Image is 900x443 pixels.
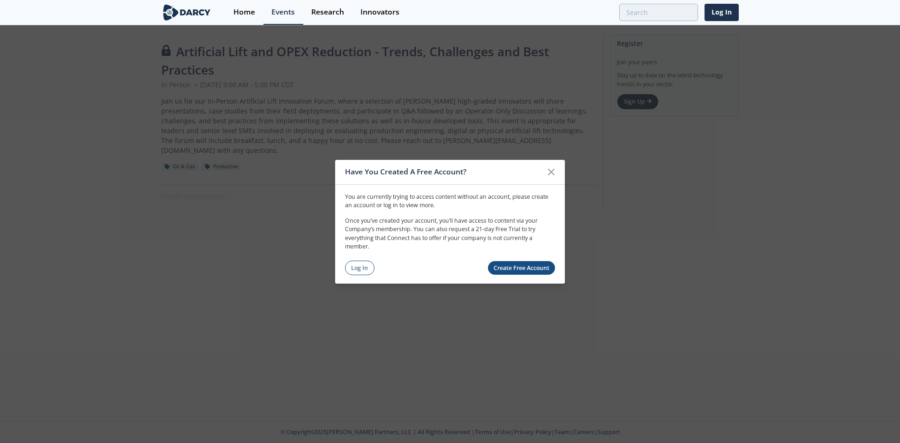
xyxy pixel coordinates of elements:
a: Log In [345,261,375,275]
input: Advanced Search [619,4,698,21]
a: Create Free Account [488,261,555,275]
iframe: chat widget [861,405,891,434]
img: logo-wide.svg [161,4,212,21]
p: You are currently trying to access content without an account, please create an account or log in... [345,193,555,210]
div: Research [311,8,344,16]
p: Once you’ve created your account, you’ll have access to content via your Company’s membership. Yo... [345,217,555,251]
div: Innovators [360,8,399,16]
div: Home [233,8,255,16]
div: Have You Created A Free Account? [345,163,542,181]
a: Log In [705,4,739,21]
div: Events [271,8,295,16]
